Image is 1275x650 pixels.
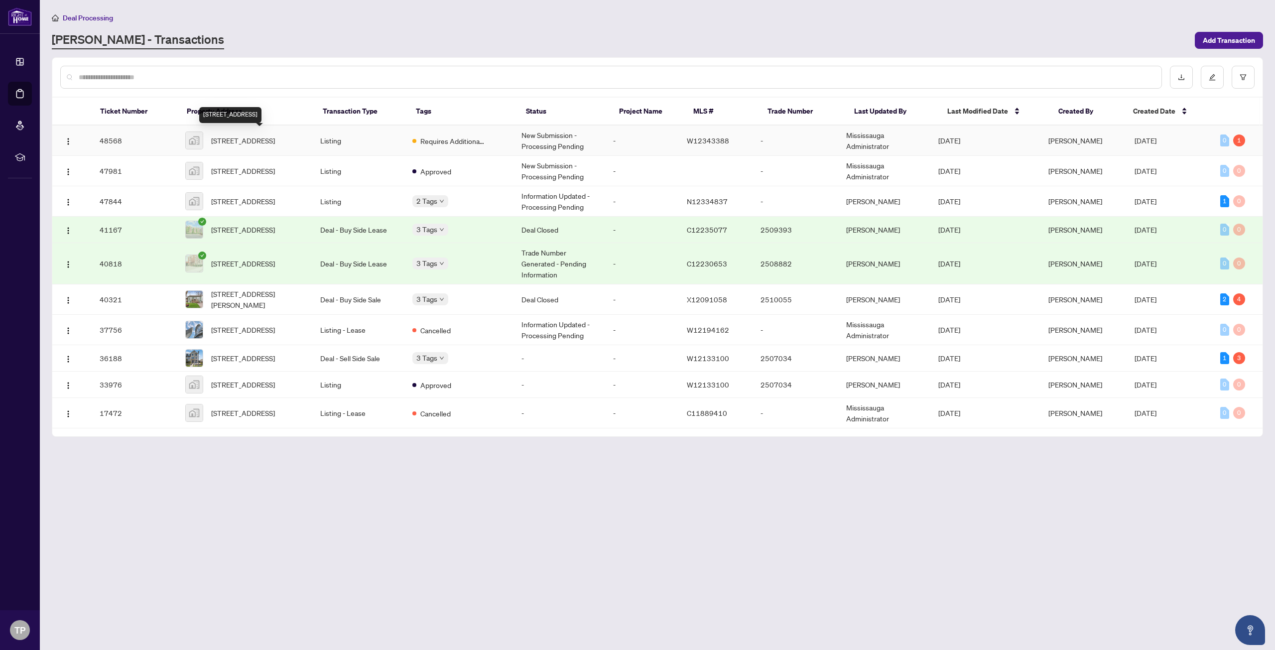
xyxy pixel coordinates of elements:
[92,156,177,186] td: 47981
[1220,258,1229,269] div: 0
[1135,380,1156,389] span: [DATE]
[760,98,846,126] th: Trade Number
[1135,225,1156,234] span: [DATE]
[315,98,408,126] th: Transaction Type
[186,193,203,210] img: thumbnail-img
[64,355,72,363] img: Logo
[1048,259,1102,268] span: [PERSON_NAME]
[605,186,679,217] td: -
[687,295,727,304] span: X12091058
[199,107,261,123] div: [STREET_ADDRESS]
[938,380,960,389] span: [DATE]
[938,136,960,145] span: [DATE]
[312,243,404,284] td: Deal - Buy Side Lease
[92,98,179,126] th: Ticket Number
[198,252,206,260] span: check-circle
[1233,195,1245,207] div: 0
[1220,195,1229,207] div: 1
[312,156,404,186] td: Listing
[938,408,960,417] span: [DATE]
[1135,354,1156,363] span: [DATE]
[416,293,437,305] span: 3 Tags
[1048,380,1102,389] span: [PERSON_NAME]
[938,259,960,268] span: [DATE]
[1133,106,1175,117] span: Created Date
[60,132,76,148] button: Logo
[416,352,437,364] span: 3 Tags
[198,218,206,226] span: check-circle
[518,98,611,126] th: Status
[64,382,72,390] img: Logo
[60,377,76,392] button: Logo
[1048,225,1102,234] span: [PERSON_NAME]
[211,258,275,269] span: [STREET_ADDRESS]
[60,405,76,421] button: Logo
[938,295,960,304] span: [DATE]
[605,315,679,345] td: -
[92,372,177,398] td: 33976
[439,297,444,302] span: down
[52,14,59,21] span: home
[1195,32,1263,49] button: Add Transaction
[605,126,679,156] td: -
[605,345,679,372] td: -
[687,136,729,145] span: W12343388
[846,98,939,126] th: Last Updated By
[513,243,606,284] td: Trade Number Generated - Pending Information
[92,243,177,284] td: 40818
[1048,295,1102,304] span: [PERSON_NAME]
[753,345,838,372] td: 2507034
[1220,407,1229,419] div: 0
[52,31,224,49] a: [PERSON_NAME] - Transactions
[420,380,451,390] span: Approved
[513,217,606,243] td: Deal Closed
[1135,166,1156,175] span: [DATE]
[753,372,838,398] td: 2507034
[64,137,72,145] img: Logo
[1220,134,1229,146] div: 0
[1048,325,1102,334] span: [PERSON_NAME]
[186,221,203,238] img: thumbnail-img
[1240,74,1247,81] span: filter
[1125,98,1212,126] th: Created Date
[8,7,32,26] img: logo
[513,398,606,428] td: -
[312,217,404,243] td: Deal - Buy Side Lease
[211,379,275,390] span: [STREET_ADDRESS]
[1220,165,1229,177] div: 0
[211,135,275,146] span: [STREET_ADDRESS]
[938,325,960,334] span: [DATE]
[1233,134,1245,146] div: 1
[92,186,177,217] td: 47844
[513,126,606,156] td: New Submission - Processing Pending
[605,243,679,284] td: -
[513,372,606,398] td: -
[312,398,404,428] td: Listing - Lease
[1048,408,1102,417] span: [PERSON_NAME]
[938,197,960,206] span: [DATE]
[687,325,729,334] span: W12194162
[64,410,72,418] img: Logo
[838,156,930,186] td: Mississauga Administrator
[211,353,275,364] span: [STREET_ADDRESS]
[1235,615,1265,645] button: Open asap
[753,156,838,186] td: -
[838,217,930,243] td: [PERSON_NAME]
[1178,74,1185,81] span: download
[687,197,728,206] span: N12334837
[938,225,960,234] span: [DATE]
[611,98,685,126] th: Project Name
[92,217,177,243] td: 41167
[64,227,72,235] img: Logo
[938,166,960,175] span: [DATE]
[753,217,838,243] td: 2509393
[838,398,930,428] td: Mississauga Administrator
[838,243,930,284] td: [PERSON_NAME]
[64,327,72,335] img: Logo
[92,126,177,156] td: 48568
[92,345,177,372] td: 36188
[605,372,679,398] td: -
[838,315,930,345] td: Mississauga Administrator
[1220,324,1229,336] div: 0
[1233,224,1245,236] div: 0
